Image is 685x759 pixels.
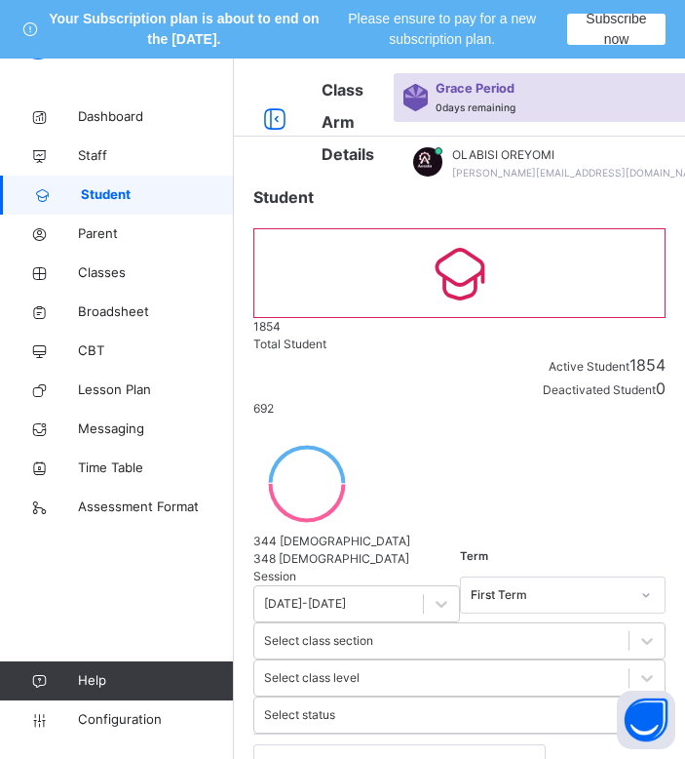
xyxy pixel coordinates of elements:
[78,107,234,127] span: Dashboard
[78,498,234,517] span: Assessment Format
[46,9,322,50] span: Your Subscription plan is about to end on the [DATE].
[264,595,346,613] div: [DATE]-[DATE]
[253,401,274,416] span: 692
[81,185,234,205] span: Student
[78,459,234,478] span: Time Table
[78,671,233,691] span: Help
[253,551,276,566] span: 348
[280,534,410,548] span: [DEMOGRAPHIC_DATA]
[78,302,234,322] span: Broadsheet
[403,84,428,111] img: sticker-purple.71386a28dfed39d6af7621340158ba97.svg
[253,187,314,207] span: Student
[78,224,234,244] span: Parent
[253,336,666,353] div: Total Student
[253,534,277,548] span: 344
[460,548,488,565] span: Term
[436,79,514,98] span: Grace Period
[582,9,651,50] span: Subscribe now
[253,319,281,334] span: 1854
[264,632,373,650] div: Select class section
[264,669,360,687] div: Select class level
[629,355,666,375] span: 1854
[78,263,234,283] span: Classes
[617,691,675,749] button: Open asap
[543,382,656,397] span: Deactivated Student
[264,706,335,724] div: Select status
[549,359,629,374] span: Active Student
[326,9,557,50] span: Please ensure to pay for a new subscription plan.
[253,569,296,583] span: Session
[322,80,374,164] span: Class Arm Details
[279,551,409,566] span: [DEMOGRAPHIC_DATA]
[471,586,630,604] div: First Term
[253,419,412,433] span: Total students in current term
[78,380,234,400] span: Lesson Plan
[78,419,234,439] span: Messaging
[78,341,234,361] span: CBT
[656,379,666,398] span: 0
[436,101,515,113] span: 0 days remaining
[78,710,233,730] span: Configuration
[78,146,234,166] span: Staff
